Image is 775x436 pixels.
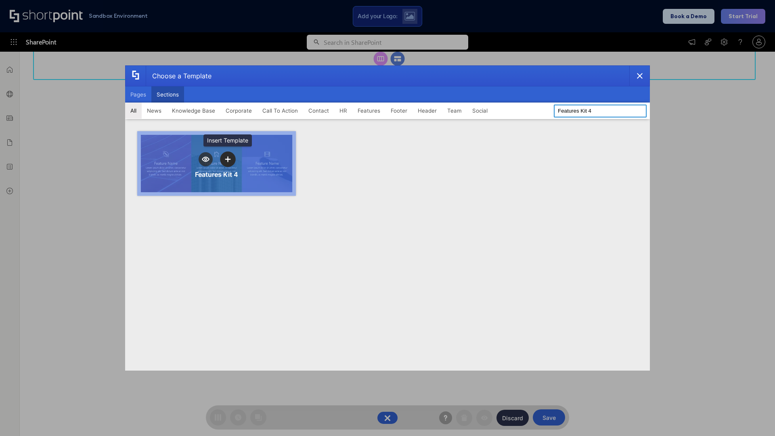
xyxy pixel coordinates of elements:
button: Team [442,103,467,119]
button: Features [352,103,385,119]
button: Call To Action [257,103,303,119]
button: Sections [151,86,184,103]
button: Footer [385,103,413,119]
button: Knowledge Base [167,103,220,119]
input: Search [554,105,647,117]
button: All [125,103,142,119]
div: Choose a Template [146,66,212,86]
iframe: Chat Widget [735,397,775,436]
div: Features Kit 4 [195,170,238,178]
button: Pages [125,86,151,103]
button: News [142,103,167,119]
button: Header [413,103,442,119]
button: HR [334,103,352,119]
button: Social [467,103,493,119]
button: Contact [303,103,334,119]
button: Corporate [220,103,257,119]
div: template selector [125,65,650,371]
